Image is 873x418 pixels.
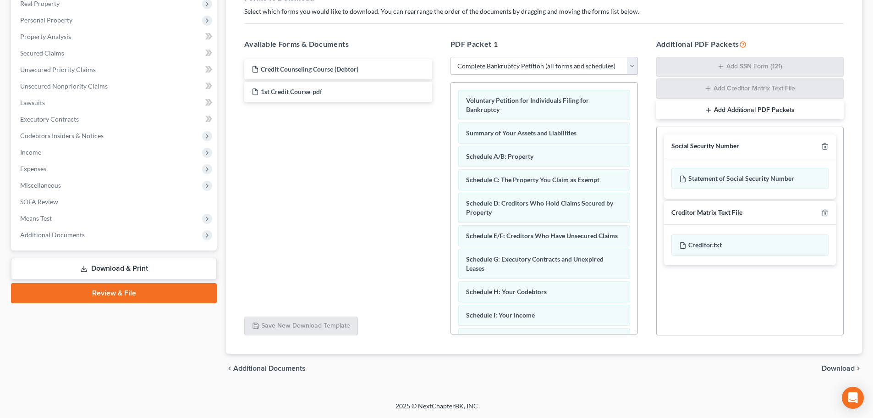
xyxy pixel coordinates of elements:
button: Download chevron_right [822,365,862,372]
button: Add SSN Form (121) [656,57,844,77]
a: Property Analysis [13,28,217,45]
span: Secured Claims [20,49,64,57]
span: Schedule E/F: Creditors Who Have Unsecured Claims [466,232,618,240]
a: Review & File [11,283,217,303]
span: 1st Credit Course-pdf [261,88,322,95]
p: Select which forms you would like to download. You can rearrange the order of the documents by dr... [244,7,844,16]
span: Schedule I: Your Income [466,311,535,319]
span: Schedule C: The Property You Claim as Exempt [466,176,599,184]
a: SOFA Review [13,194,217,210]
span: Additional Documents [20,231,85,239]
a: Unsecured Nonpriority Claims [13,78,217,95]
span: SOFA Review [20,198,58,206]
span: Property Analysis [20,33,71,40]
button: Add Creditor Matrix Text File [656,78,844,99]
span: Codebtors Insiders & Notices [20,132,104,139]
span: Means Test [20,214,52,222]
a: Secured Claims [13,45,217,61]
span: Schedule D: Creditors Who Hold Claims Secured by Property [466,199,613,216]
i: chevron_right [855,365,862,372]
div: Creditor Matrix Text File [671,208,742,217]
a: Lawsuits [13,95,217,111]
h5: PDF Packet 1 [450,39,638,50]
button: Save New Download Template [244,317,358,336]
div: Creditor.txt [671,234,829,256]
span: Schedule H: Your Codebtors [466,288,547,295]
div: 2025 © NextChapterBK, INC [176,401,698,418]
div: Open Intercom Messenger [842,387,864,409]
span: Credit Counseling Course (Debtor) [261,65,358,73]
span: Download [822,365,855,372]
div: Statement of Social Security Number [671,168,829,189]
span: Personal Property [20,16,72,24]
span: Schedule G: Executory Contracts and Unexpired Leases [466,255,604,272]
a: chevron_left Additional Documents [226,365,306,372]
span: Executory Contracts [20,115,79,123]
i: chevron_left [226,365,233,372]
span: Unsecured Priority Claims [20,66,96,73]
h5: Available Forms & Documents [244,39,432,50]
h5: Additional PDF Packets [656,39,844,50]
a: Download & Print [11,258,217,279]
a: Executory Contracts [13,111,217,128]
span: Lawsuits [20,99,45,106]
span: Additional Documents [233,365,306,372]
span: Summary of Your Assets and Liabilities [466,129,577,137]
span: Income [20,148,41,156]
span: Expenses [20,165,46,173]
button: Add Additional PDF Packets [656,100,844,120]
span: Unsecured Nonpriority Claims [20,82,108,90]
span: Voluntary Petition for Individuals Filing for Bankruptcy [466,96,589,113]
span: Schedule A/B: Property [466,152,533,160]
div: Social Security Number [671,142,739,150]
a: Unsecured Priority Claims [13,61,217,78]
span: Miscellaneous [20,181,61,189]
